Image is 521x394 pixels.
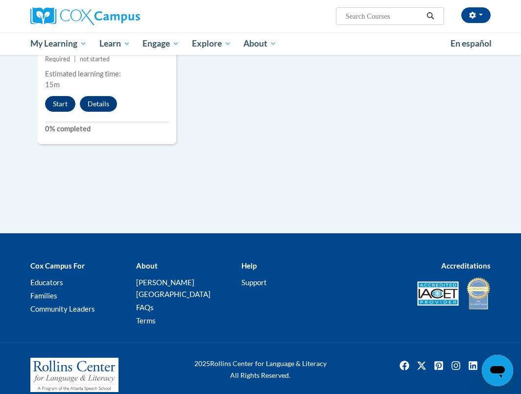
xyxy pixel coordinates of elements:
[241,261,257,270] b: Help
[45,80,60,89] span: 15m
[30,278,63,287] a: Educators
[186,32,237,55] a: Explore
[45,123,169,134] label: 0% completed
[465,358,481,373] a: Linkedin
[423,10,438,22] button: Search
[136,278,211,298] a: [PERSON_NAME][GEOGRAPHIC_DATA]
[345,10,423,22] input: Search Courses
[30,261,85,270] b: Cox Campus For
[93,32,137,55] a: Learn
[142,38,179,49] span: Engage
[136,316,156,325] a: Terms
[431,358,447,373] img: Pinterest icon
[414,358,429,373] a: Twitter
[99,38,130,49] span: Learn
[237,32,284,55] a: About
[45,55,70,63] span: Required
[24,32,93,55] a: My Learning
[23,32,498,55] div: Main menu
[241,278,267,287] a: Support
[448,358,464,373] img: Instagram icon
[136,32,186,55] a: Engage
[441,261,491,270] b: Accreditations
[417,281,459,306] img: Accredited IACET® Provider
[397,358,412,373] a: Facebook
[448,358,464,373] a: Instagram
[181,358,339,381] div: Rollins Center for Language & Literacy All Rights Reserved.
[450,38,492,49] span: En español
[465,358,481,373] img: LinkedIn icon
[30,291,57,300] a: Families
[482,355,513,386] iframe: Button to launch messaging window
[136,303,154,312] a: FAQs
[461,7,491,23] button: Account Settings
[30,358,118,392] img: Rollins Center for Language & Literacy - A Program of the Atlanta Speech School
[466,276,491,311] img: IDA® Accredited
[45,69,169,79] div: Estimated learning time:
[482,358,498,373] a: Facebook Group
[444,33,498,54] a: En español
[414,358,429,373] img: Twitter icon
[80,96,117,112] button: Details
[136,261,158,270] b: About
[243,38,277,49] span: About
[192,38,231,49] span: Explore
[30,7,174,25] a: Cox Campus
[80,55,110,63] span: not started
[194,359,210,368] span: 2025
[30,38,87,49] span: My Learning
[45,96,75,112] button: Start
[482,358,498,373] img: Facebook group icon
[30,304,95,313] a: Community Leaders
[74,55,76,63] span: |
[397,358,412,373] img: Facebook icon
[30,7,140,25] img: Cox Campus
[431,358,447,373] a: Pinterest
